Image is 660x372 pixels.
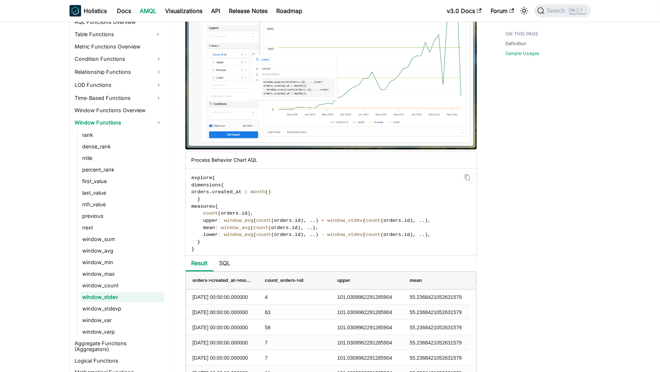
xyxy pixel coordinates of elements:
div: [DATE] 00:00:00.000000 [186,350,258,365]
a: window_var [80,315,164,325]
button: Switch between dark and light mode (currently light mode) [518,5,530,17]
div: [DATE] 00:00:00.000000 [186,305,258,320]
span: | [244,189,247,195]
span: { [212,175,215,181]
span: ( [271,232,274,237]
a: Sample Usages [506,50,540,57]
span: created_at [212,189,242,195]
span: orders [221,211,239,216]
span: orders [192,189,209,195]
a: window_varp [80,327,164,337]
a: v3.0 Docs [443,5,486,17]
span: id [295,232,300,237]
div: 101.0309962291285904 [331,335,403,350]
span: , [428,232,431,237]
a: window_stdev [80,292,164,302]
span: ( [253,218,256,223]
a: Docs [113,5,136,17]
span: lower [203,232,218,237]
span: mean [203,225,215,231]
span: count [253,225,268,231]
span: ) [410,232,413,237]
span: . [310,232,312,237]
span: ) [298,225,300,231]
a: Definition [506,40,527,47]
span: : [218,232,221,237]
span: id [295,218,300,223]
button: Search (Ctrl+K) [534,4,590,17]
span: . [401,232,404,237]
span: count [366,218,381,223]
span: ) [248,211,251,216]
span: orders [383,218,401,223]
span: - [321,232,324,237]
span: explore [192,175,212,181]
span: , [413,232,416,237]
span: + [321,218,324,223]
div: 7 [258,350,331,365]
span: . [292,218,295,223]
span: ( [253,232,256,237]
span: : [218,218,221,223]
span: . [289,225,292,231]
button: Expand sidebar category 'Table Functions' [151,29,164,40]
span: { [215,204,218,209]
div: 55.2368421052631579 [403,305,476,320]
span: } [192,246,194,252]
a: percent_rank [80,165,164,175]
div: 55.2368421052631579 [403,335,476,350]
div: 55.2368421052631579 [403,289,476,304]
div: 101.0309962291285904 [331,289,403,304]
span: window_avg [224,218,253,223]
span: ) [315,232,318,237]
a: previous [80,211,164,221]
span: ) [312,225,315,231]
span: , [428,218,431,223]
span: ) [300,232,303,237]
span: mean [410,278,422,283]
a: AMQL [136,5,161,17]
span: count [366,232,381,237]
a: API [207,5,225,17]
a: Forum [486,5,518,17]
span: id [241,211,247,216]
b: Holistics [84,7,107,15]
span: { [221,182,224,188]
a: Visualizations [161,5,207,17]
li: SQL [214,256,236,271]
div: [DATE] 00:00:00.000000 [186,289,258,304]
span: . [307,225,310,231]
span: . [239,211,241,216]
span: ( [271,218,274,223]
span: count [256,232,271,237]
a: window_avg [80,246,164,256]
span: ( [381,232,383,237]
a: rank [80,130,164,140]
span: window_stdev [327,232,363,237]
span: . [419,232,422,237]
span: orders [274,218,292,223]
a: window_sum [80,234,164,244]
span: window_avg [221,225,251,231]
a: dense_rank [80,141,164,152]
span: . [422,218,425,223]
span: . [401,218,404,223]
span: window_stdev [327,218,363,223]
span: orders [383,232,401,237]
span: . [310,225,312,231]
span: . [312,218,315,223]
a: window_max [80,269,164,279]
span: ) [410,218,413,223]
img: Holistics [70,5,81,17]
span: ) [315,218,318,223]
span: , [251,211,253,216]
span: id [292,225,298,231]
a: Metric Functions Overview [73,42,164,52]
a: window_stdevp [80,304,164,314]
div: 55.2368421052631579 [403,350,476,365]
a: Window Functions [73,117,164,128]
span: id [404,232,410,237]
a: Roadmap [272,5,307,17]
kbd: K [578,7,585,14]
span: . [209,189,212,195]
